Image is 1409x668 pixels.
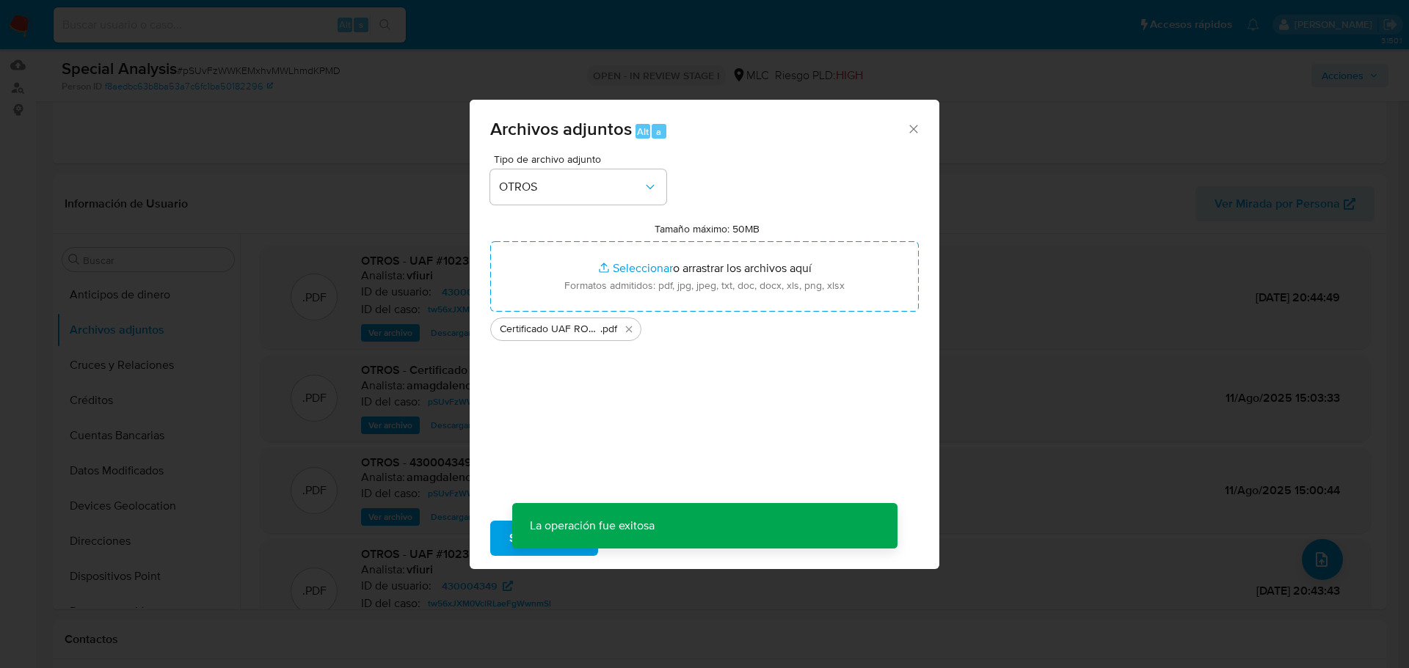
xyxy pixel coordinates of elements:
ul: Archivos seleccionados [490,312,919,341]
span: Archivos adjuntos [490,116,632,142]
button: OTROS [490,169,666,205]
span: Tipo de archivo adjunto [494,154,670,164]
button: Eliminar Certificado UAF ROS #1176.pdf [620,320,638,338]
span: Certificado UAF ROS #1176 [500,322,600,337]
span: .pdf [600,322,617,337]
p: La operación fue exitosa [512,503,672,548]
span: OTROS [499,180,643,194]
button: Subir archivo [490,521,598,556]
span: a [656,125,661,139]
span: Alt [637,125,649,139]
span: Subir archivo [509,522,579,554]
span: Cancelar [623,522,671,554]
button: Cerrar [906,122,920,135]
label: Tamaño máximo: 50MB [655,222,760,235]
